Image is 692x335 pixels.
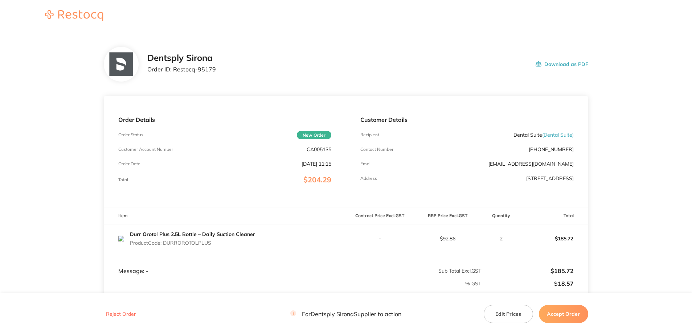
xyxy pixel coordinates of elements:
p: Order Status [118,132,143,137]
p: CA005135 [307,146,331,152]
p: [DATE] 11:15 [302,161,331,167]
th: Contract Price Excl. GST [346,207,414,224]
p: $185.72 [482,268,574,274]
p: Recipient [360,132,379,137]
p: Emaill [360,161,373,166]
th: Item [104,207,346,224]
a: Restocq logo [38,10,110,22]
span: $204.29 [303,175,331,184]
p: Total [118,177,128,182]
p: Order Date [118,161,140,166]
button: Edit Prices [484,305,533,323]
img: Restocq logo [38,10,110,21]
a: Durr Orotol Plus 2.5L Bottle – Daily Suction Cleaner [130,231,255,237]
th: Quantity [482,207,520,224]
h2: Dentsply Sirona [147,53,216,63]
th: RRP Price Excl. GST [414,207,482,224]
p: [PHONE_NUMBER] [529,146,574,152]
th: Total [520,207,588,224]
p: Address [360,176,377,181]
a: [EMAIL_ADDRESS][DOMAIN_NAME] [488,161,574,167]
p: [STREET_ADDRESS] [526,175,574,181]
p: Order Details [118,116,331,123]
td: Message: - [104,253,346,274]
p: $92.86 [414,236,481,241]
button: Download as PDF [536,53,588,75]
button: Reject Order [104,311,138,318]
p: $18.57 [482,280,574,287]
span: ( Dental Suite ) [542,132,574,138]
img: YjNzNTEyMw [118,236,124,241]
p: Sub Total Excl. GST [346,268,481,274]
p: - [346,236,413,241]
p: Dental Suite [513,132,574,138]
p: Order ID: Restocq- 95179 [147,66,216,73]
p: $185.72 [521,230,588,247]
p: Product Code: DURROROTOLPLUS [130,240,255,246]
p: % GST [104,281,481,286]
span: New Order [297,131,331,139]
p: Contact Number [360,147,393,152]
p: 2 [482,236,520,241]
button: Accept Order [539,305,588,323]
p: Customer Account Number [118,147,173,152]
p: Customer Details [360,116,573,123]
p: For Dentsply Sirona Supplier to action [290,311,401,318]
img: NTllNzd2NQ [109,53,133,76]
